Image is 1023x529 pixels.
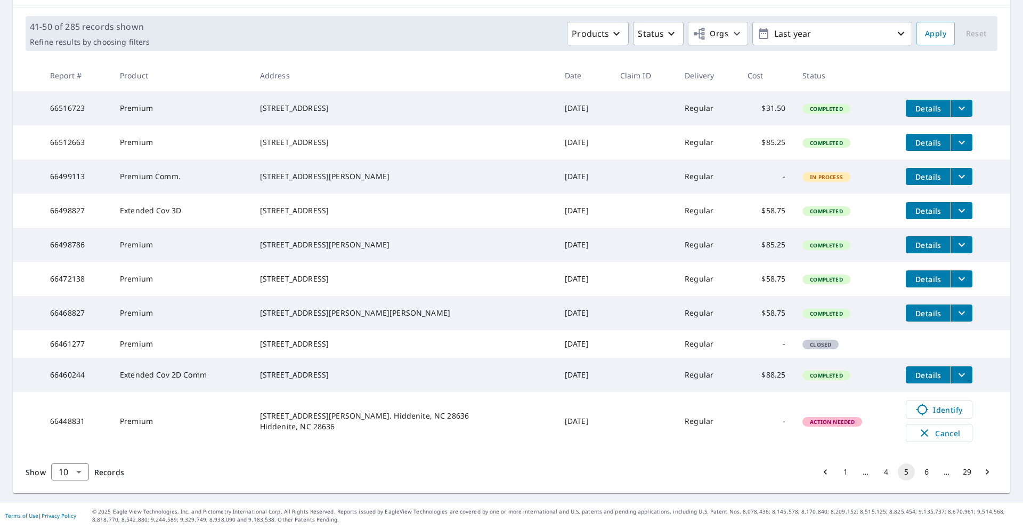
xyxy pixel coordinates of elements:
[906,134,951,151] button: detailsBtn-66512663
[556,330,612,358] td: [DATE]
[638,27,664,40] p: Status
[676,330,739,358] td: Regular
[959,463,976,480] button: Go to page 29
[951,270,972,287] button: filesDropdownBtn-66472138
[803,242,849,249] span: Completed
[111,159,251,194] td: Premium Comm.
[693,27,728,41] span: Orgs
[815,463,997,480] nav: pagination navigation
[803,341,838,348] span: Closed
[676,262,739,296] td: Regular
[42,125,111,159] td: 66512663
[676,159,739,194] td: Regular
[912,138,944,148] span: Details
[803,105,849,113] span: Completed
[739,262,794,296] td: $58.75
[951,304,972,322] button: filesDropdownBtn-66468827
[739,91,794,125] td: $31.50
[260,274,548,284] div: [STREET_ADDRESS]
[111,262,251,296] td: Premium
[260,103,548,114] div: [STREET_ADDRESS]
[906,236,951,253] button: detailsBtn-66498786
[739,228,794,262] td: $85.25
[739,358,794,392] td: $88.25
[30,20,150,33] p: 41-50 of 285 records shown
[688,22,748,45] button: Orgs
[51,463,89,480] div: Show 10 records
[770,25,895,43] p: Last year
[918,463,935,480] button: Go to page 6
[42,262,111,296] td: 66472138
[906,304,951,322] button: detailsBtn-66468827
[556,159,612,194] td: [DATE]
[878,463,895,480] button: Go to page 4
[260,339,548,349] div: [STREET_ADDRESS]
[857,467,874,477] div: …
[676,60,739,91] th: Delivery
[5,512,76,519] p: |
[260,370,548,380] div: [STREET_ADDRESS]
[260,137,548,148] div: [STREET_ADDRESS]
[111,392,251,451] td: Premium
[739,296,794,330] td: $58.75
[94,467,124,477] span: Records
[556,228,612,262] td: [DATE]
[572,27,609,40] p: Products
[42,296,111,330] td: 66468827
[612,60,677,91] th: Claim ID
[42,228,111,262] td: 66498786
[951,236,972,253] button: filesDropdownBtn-66498786
[676,91,739,125] td: Regular
[111,91,251,125] td: Premium
[111,228,251,262] td: Premium
[676,194,739,228] td: Regular
[567,22,629,45] button: Products
[912,172,944,182] span: Details
[51,457,89,487] div: 10
[906,424,972,442] button: Cancel
[251,60,556,91] th: Address
[951,168,972,185] button: filesDropdownBtn-66499113
[906,100,951,117] button: detailsBtn-66516723
[925,27,946,41] span: Apply
[951,134,972,151] button: filesDropdownBtn-66512663
[260,411,548,432] div: [STREET_ADDRESS][PERSON_NAME]. Hiddenite, NC 28636 Hiddenite, NC 28636
[837,463,854,480] button: Go to page 1
[803,372,849,379] span: Completed
[42,392,111,451] td: 66448831
[5,512,38,519] a: Terms of Use
[951,202,972,219] button: filesDropdownBtn-66498827
[912,370,944,380] span: Details
[951,366,972,383] button: filesDropdownBtn-66460244
[556,125,612,159] td: [DATE]
[739,60,794,91] th: Cost
[260,171,548,182] div: [STREET_ADDRESS][PERSON_NAME]
[111,194,251,228] td: Extended Cov 3D
[803,139,849,147] span: Completed
[803,310,849,317] span: Completed
[739,330,794,358] td: -
[906,366,951,383] button: detailsBtn-66460244
[912,103,944,114] span: Details
[917,427,961,439] span: Cancel
[898,463,915,480] button: page 5
[739,194,794,228] td: $58.75
[111,60,251,91] th: Product
[676,392,739,451] td: Regular
[556,60,612,91] th: Date
[676,228,739,262] td: Regular
[912,240,944,250] span: Details
[260,239,548,250] div: [STREET_ADDRESS][PERSON_NAME]
[739,125,794,159] td: $85.25
[26,467,46,477] span: Show
[42,358,111,392] td: 66460244
[633,22,684,45] button: Status
[803,173,849,181] span: In Process
[906,202,951,219] button: detailsBtn-66498827
[42,60,111,91] th: Report #
[912,308,944,318] span: Details
[803,207,849,215] span: Completed
[913,403,965,416] span: Identify
[794,60,897,91] th: Status
[912,206,944,216] span: Details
